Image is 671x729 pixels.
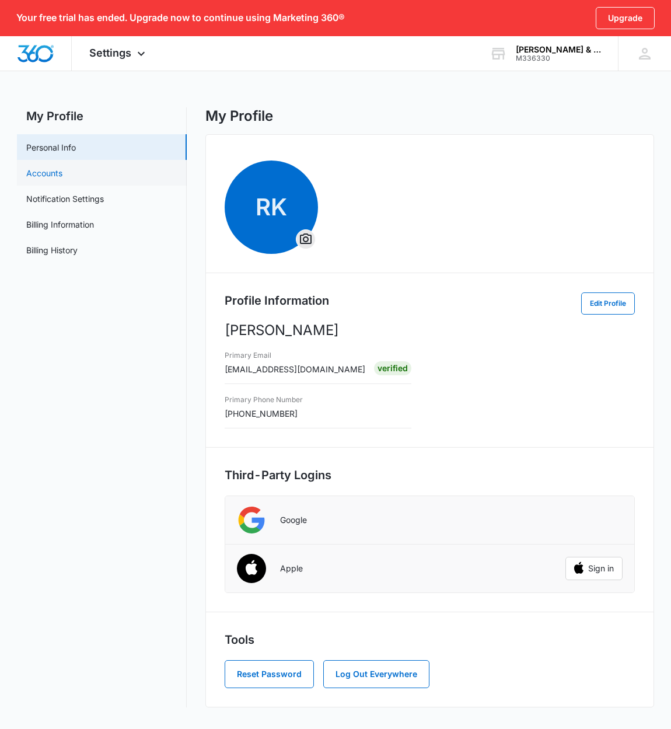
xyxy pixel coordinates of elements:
p: [PERSON_NAME] [225,320,635,341]
h3: Primary Email [225,350,365,361]
button: Overflow Menu [296,230,315,249]
div: account name [516,45,601,54]
h3: Primary Phone Number [225,395,303,405]
img: Apple [229,547,273,591]
button: Log Out Everywhere [323,660,429,688]
span: [EMAIL_ADDRESS][DOMAIN_NAME] [225,364,365,374]
div: [PHONE_NUMBER] [225,392,303,420]
span: RKOverflow Menu [225,161,318,254]
a: Personal Info [26,141,76,154]
h2: Tools [225,631,635,648]
iframe: Botón de Acceder con Google [553,507,628,533]
h1: My Profile [205,107,273,125]
a: Notification Settings [26,193,104,205]
button: Sign in [565,557,623,580]
button: Reset Password [225,660,314,688]
p: Your free trial has ended. Upgrade now to continue using Marketing 360® [16,12,345,23]
a: Billing Information [26,218,94,231]
a: Accounts [26,167,62,179]
span: RK [225,161,318,254]
span: Settings [89,47,131,59]
p: Google [280,515,307,525]
div: account id [516,54,601,62]
h2: Third-Party Logins [225,466,635,484]
div: Verified [374,361,411,375]
a: Billing History [26,244,78,256]
h2: My Profile [17,107,187,125]
div: Settings [72,36,166,71]
p: Apple [280,563,303,574]
img: Google [237,505,266,535]
a: Upgrade [596,7,655,29]
button: Edit Profile [581,292,635,315]
h2: Profile Information [225,292,329,309]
